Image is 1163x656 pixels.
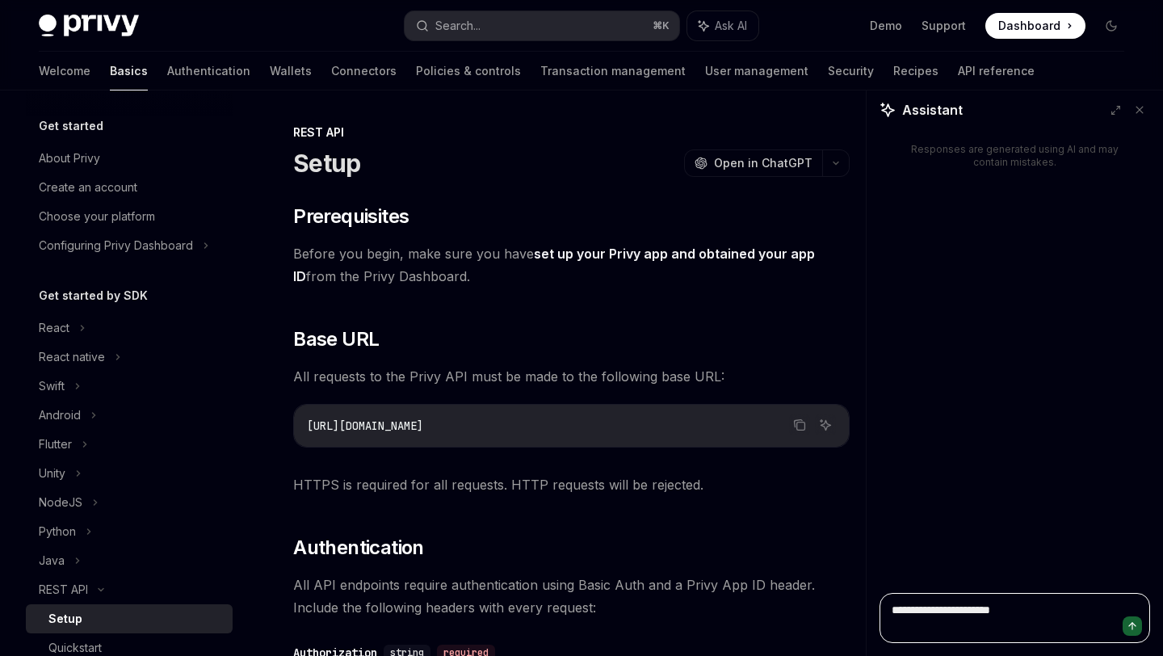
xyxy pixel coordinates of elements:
a: Basics [110,52,148,90]
button: Send message [1123,616,1142,636]
a: set up your Privy app and obtained your app ID [293,246,815,285]
h5: Get started [39,116,103,136]
div: Unity [39,464,65,483]
img: dark logo [39,15,139,37]
div: React [39,318,69,338]
button: Ask AI [815,414,836,435]
span: Base URL [293,326,379,352]
div: React native [39,347,105,367]
h1: Setup [293,149,360,178]
a: Policies & controls [416,52,521,90]
div: Setup [48,609,82,629]
div: REST API [39,580,88,599]
a: Create an account [26,173,233,202]
a: Recipes [893,52,938,90]
a: Connectors [331,52,397,90]
a: Setup [26,604,233,633]
span: HTTPS is required for all requests. HTTP requests will be rejected. [293,473,850,496]
span: All requests to the Privy API must be made to the following base URL: [293,365,850,388]
div: Responses are generated using AI and may contain mistakes. [905,143,1124,169]
div: Configuring Privy Dashboard [39,236,193,255]
span: [URL][DOMAIN_NAME] [307,418,423,433]
a: Welcome [39,52,90,90]
span: Prerequisites [293,204,409,229]
div: Swift [39,376,65,396]
div: Flutter [39,435,72,454]
div: REST API [293,124,850,141]
button: Search...⌘K [405,11,678,40]
span: Ask AI [715,18,747,34]
div: Create an account [39,178,137,197]
h5: Get started by SDK [39,286,148,305]
div: Choose your platform [39,207,155,226]
a: Support [922,18,966,34]
button: Toggle dark mode [1098,13,1124,39]
a: User management [705,52,808,90]
a: API reference [958,52,1035,90]
span: All API endpoints require authentication using Basic Auth and a Privy App ID header. Include the ... [293,574,850,619]
span: Open in ChatGPT [714,155,812,171]
a: About Privy [26,144,233,173]
button: Open in ChatGPT [684,149,822,177]
span: Before you begin, make sure you have from the Privy Dashboard. [293,242,850,288]
button: Ask AI [687,11,758,40]
div: About Privy [39,149,100,168]
span: ⌘ K [653,19,670,32]
a: Authentication [167,52,250,90]
div: Search... [435,16,481,36]
span: Authentication [293,535,424,561]
div: Python [39,522,76,541]
span: Assistant [902,100,963,120]
a: Transaction management [540,52,686,90]
div: Java [39,551,65,570]
button: Copy the contents from the code block [789,414,810,435]
a: Choose your platform [26,202,233,231]
span: Dashboard [998,18,1060,34]
a: Dashboard [985,13,1085,39]
a: Wallets [270,52,312,90]
div: NodeJS [39,493,82,512]
a: Security [828,52,874,90]
div: Android [39,406,81,425]
a: Demo [870,18,902,34]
